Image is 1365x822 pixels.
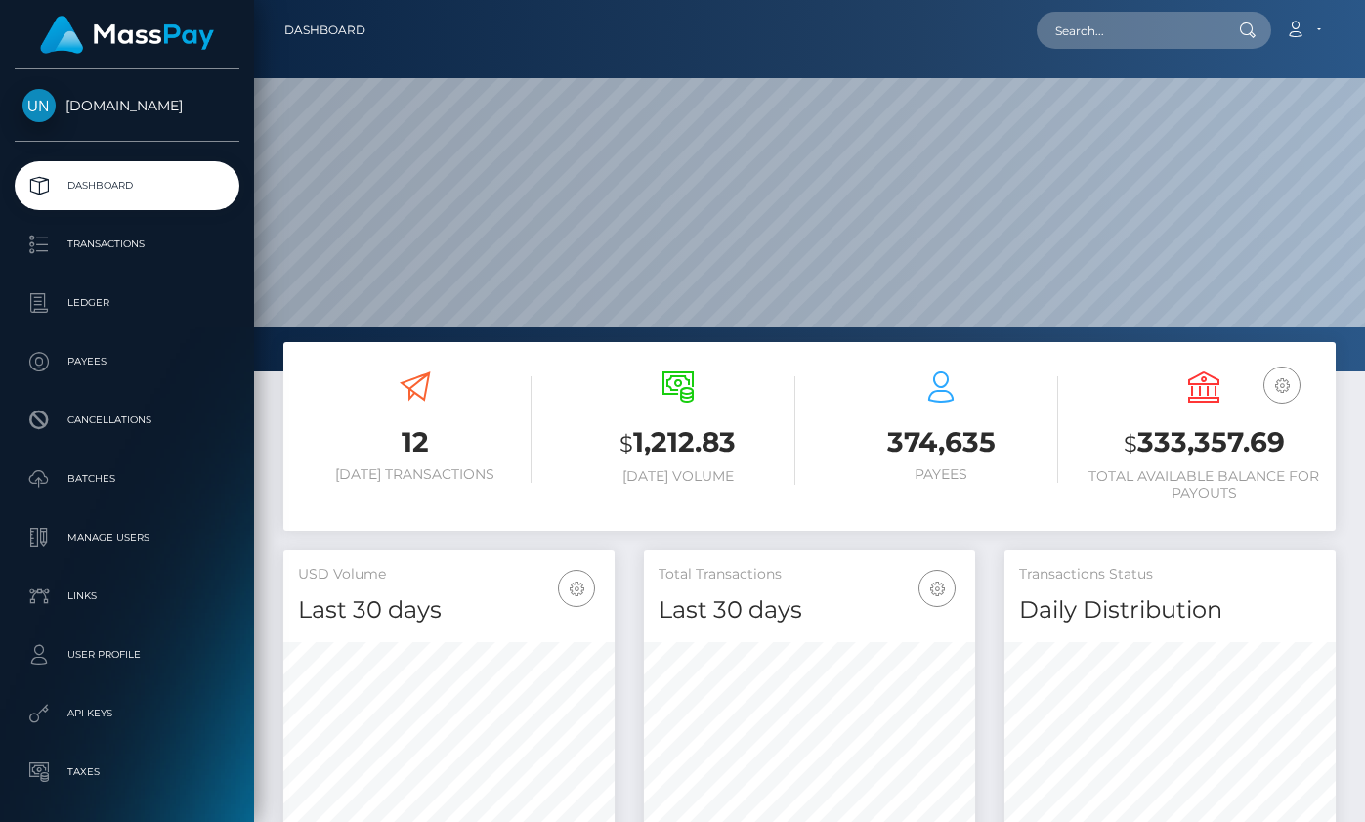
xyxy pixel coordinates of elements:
[15,337,239,386] a: Payees
[22,230,232,259] p: Transactions
[15,220,239,269] a: Transactions
[22,288,232,318] p: Ledger
[298,466,532,483] h6: [DATE] Transactions
[15,748,239,797] a: Taxes
[1088,468,1321,501] h6: Total Available Balance for Payouts
[1124,430,1137,457] small: $
[22,757,232,787] p: Taxes
[22,464,232,494] p: Batches
[22,582,232,611] p: Links
[22,406,232,435] p: Cancellations
[619,430,633,457] small: $
[1019,565,1321,584] h5: Transactions Status
[284,10,365,51] a: Dashboard
[15,279,239,327] a: Ledger
[15,513,239,562] a: Manage Users
[1088,423,1321,463] h3: 333,357.69
[15,454,239,503] a: Batches
[298,423,532,461] h3: 12
[22,347,232,376] p: Payees
[298,565,600,584] h5: USD Volume
[22,640,232,670] p: User Profile
[561,423,794,463] h3: 1,212.83
[825,466,1058,483] h6: Payees
[15,161,239,210] a: Dashboard
[15,97,239,114] span: [DOMAIN_NAME]
[659,565,960,584] h5: Total Transactions
[15,689,239,738] a: API Keys
[22,171,232,200] p: Dashboard
[22,699,232,728] p: API Keys
[1037,12,1220,49] input: Search...
[15,630,239,679] a: User Profile
[659,593,960,627] h4: Last 30 days
[15,572,239,621] a: Links
[15,396,239,445] a: Cancellations
[1019,593,1321,627] h4: Daily Distribution
[561,468,794,485] h6: [DATE] Volume
[22,89,56,122] img: Unlockt.me
[40,16,214,54] img: MassPay Logo
[22,523,232,552] p: Manage Users
[298,593,600,627] h4: Last 30 days
[825,423,1058,461] h3: 374,635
